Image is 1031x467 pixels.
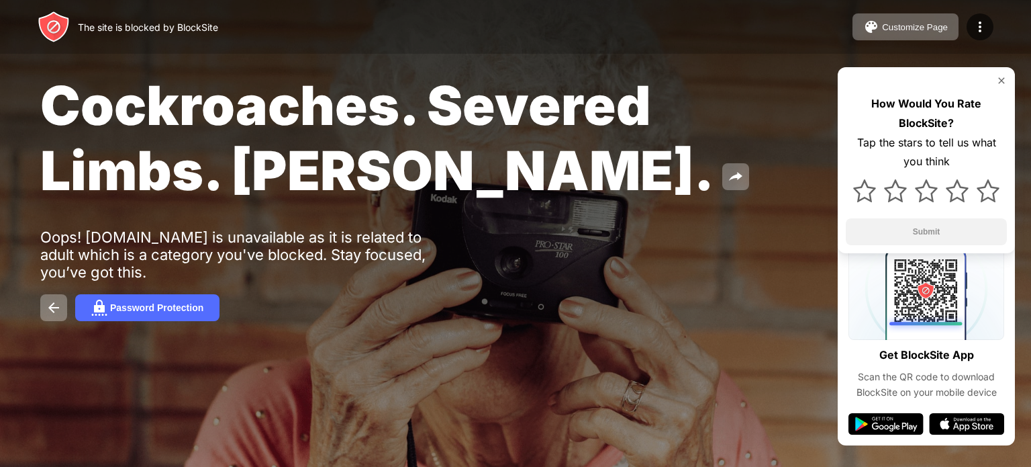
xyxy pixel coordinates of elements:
[75,294,219,321] button: Password Protection
[853,179,876,202] img: star.svg
[38,11,70,43] img: header-logo.svg
[884,179,907,202] img: star.svg
[977,179,999,202] img: star.svg
[846,94,1007,133] div: How Would You Rate BlockSite?
[863,19,879,35] img: pallet.svg
[110,302,203,313] div: Password Protection
[40,73,714,203] span: Cockroaches. Severed Limbs. [PERSON_NAME].
[91,300,107,316] img: password.svg
[846,133,1007,172] div: Tap the stars to tell us what you think
[852,13,959,40] button: Customize Page
[78,22,218,33] div: The site is blocked by BlockSite
[46,300,62,316] img: back.svg
[40,228,455,281] div: Oops! [DOMAIN_NAME] is unavailable as it is related to adult which is a category you've blocked. ...
[929,413,1004,435] img: app-store.svg
[996,75,1007,86] img: rate-us-close.svg
[972,19,988,35] img: menu-icon.svg
[728,169,744,185] img: share.svg
[882,22,948,32] div: Customize Page
[846,218,1007,245] button: Submit
[946,179,969,202] img: star.svg
[915,179,938,202] img: star.svg
[848,413,924,435] img: google-play.svg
